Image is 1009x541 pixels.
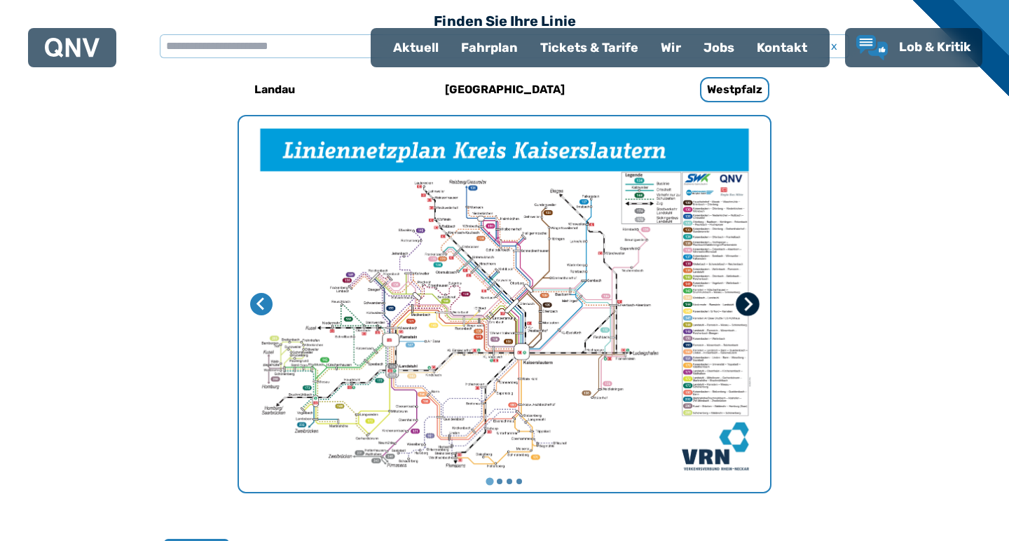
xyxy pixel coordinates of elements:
[516,479,522,484] button: Gehe zu Seite 4
[45,34,99,62] a: QNV Logo
[486,478,493,486] button: Gehe zu Seite 1
[529,29,650,66] a: Tickets & Tarife
[249,78,301,101] h6: Landau
[411,73,598,107] a: [GEOGRAPHIC_DATA]
[250,293,273,315] button: Letzte Seite
[746,29,818,66] a: Kontakt
[641,73,828,107] a: Westpfalz
[692,29,746,66] a: Jobs
[239,116,770,492] img: Netzpläne Westpfalz Seite 1 von 4
[45,38,99,57] img: QNV Logo
[382,29,450,66] a: Aktuell
[899,39,971,55] span: Lob & Kritik
[736,292,760,316] button: Nächste Seite
[650,29,692,66] a: Wir
[181,73,368,107] a: Landau
[239,477,770,486] ul: Wählen Sie eine Seite zum Anzeigen
[856,35,971,60] a: Lob & Kritik
[497,479,502,484] button: Gehe zu Seite 2
[700,77,769,102] h6: Westpfalz
[239,116,770,492] div: My Favorite Images
[160,6,849,36] h3: Finden Sie Ihre Linie
[450,29,529,66] a: Fahrplan
[439,78,570,101] h6: [GEOGRAPHIC_DATA]
[507,479,512,484] button: Gehe zu Seite 3
[239,116,770,492] li: 1 von 4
